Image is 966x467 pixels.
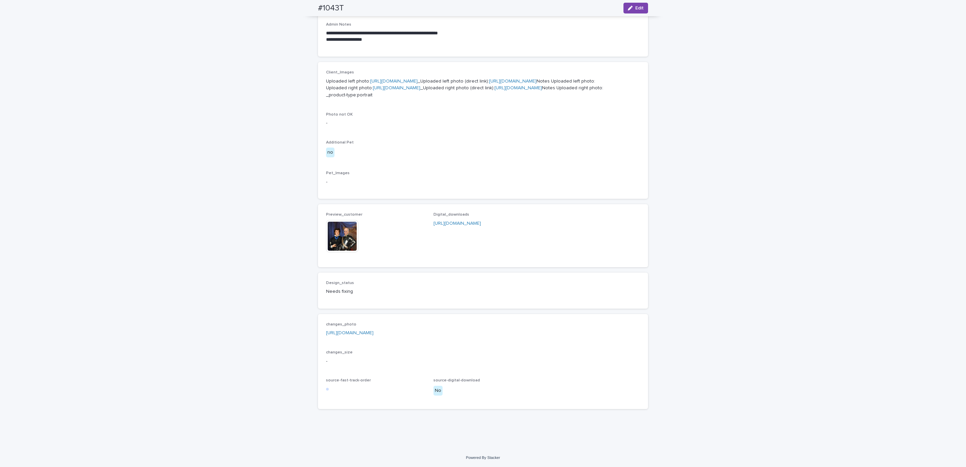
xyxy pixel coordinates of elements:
[326,350,353,354] span: changes_size
[433,386,443,396] div: No
[489,79,537,84] a: [URL][DOMAIN_NAME]
[326,70,354,74] span: Client_Images
[433,221,481,226] a: [URL][DOMAIN_NAME]
[326,23,351,27] span: Admin Notes
[318,3,344,13] h2: #1043T
[326,78,640,99] p: Uploaded left photo: _Uploaded left photo (direct link): Notes Uploaded left photo: Uploaded righ...
[433,213,469,217] span: Digital_downloads
[326,378,371,382] span: source-fast-track-order
[326,179,640,186] p: -
[623,3,648,13] button: Edit
[326,148,334,157] div: no
[373,86,420,90] a: [URL][DOMAIN_NAME]
[326,141,354,145] span: Additional Pet
[326,281,354,285] span: Design_status
[326,113,353,117] span: Photo not OK
[466,456,500,460] a: Powered By Stacker
[326,171,350,175] span: Pet_Images
[370,79,418,84] a: [URL][DOMAIN_NAME]
[326,331,374,335] a: [URL][DOMAIN_NAME]
[635,6,644,10] span: Edit
[326,120,640,127] p: -
[326,213,362,217] span: Preview_customer
[326,322,356,326] span: changes_photo
[326,358,640,365] p: -
[494,86,542,90] a: [URL][DOMAIN_NAME]
[326,288,425,295] p: Needs fixing
[433,378,480,382] span: source-digital-download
